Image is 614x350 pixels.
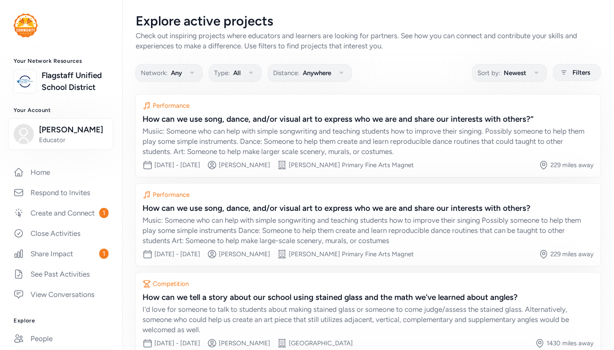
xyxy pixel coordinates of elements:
span: Anywhere [303,68,331,78]
button: Network:Any [135,64,203,82]
div: [GEOGRAPHIC_DATA] [289,339,353,347]
a: Respond to Invites [7,183,115,202]
span: [PERSON_NAME] [39,124,108,136]
div: [PERSON_NAME] [219,339,270,347]
span: 1 [99,249,109,259]
div: 229 miles away [550,250,594,258]
div: How can we use song, dance, and/or visual art to express who we are and share our interests with ... [142,113,594,125]
span: Newest [504,68,526,78]
div: [PERSON_NAME] Primary Fine Arts Magnet [289,161,414,169]
div: [PERSON_NAME] [219,250,270,258]
div: [DATE] - [DATE] [154,339,200,347]
div: [DATE] - [DATE] [154,161,200,169]
a: Close Activities [7,224,115,243]
span: 1 [99,208,109,218]
img: logo [14,14,38,37]
span: Network: [141,68,167,78]
div: [PERSON_NAME] Primary Fine Arts Magnet [289,250,414,258]
a: View Conversations [7,285,115,304]
span: Educator [39,136,108,144]
div: Explore active projects [136,14,600,29]
a: Flagstaff Unified School District [42,70,109,93]
button: Sort by:Newest [472,64,547,82]
button: Distance:Anywhere [268,64,352,82]
h3: Your Network Resources [14,58,109,64]
img: logo [16,72,34,91]
span: All [233,68,241,78]
a: See Past Activities [7,265,115,283]
div: How can we use song, dance, and/or visual art to express who we are and share our interests with ... [142,202,594,214]
div: 229 miles away [550,161,594,169]
button: Type:All [209,64,262,82]
span: Distance: [273,68,299,78]
div: [PERSON_NAME] [219,161,270,169]
span: Sort by: [477,68,500,78]
a: Create and Connect1 [7,204,115,222]
a: Home [7,163,115,182]
div: Performance [153,190,190,199]
span: Filters [572,67,590,78]
div: Check out inspiring projects where educators and learners are looking for partners. See how you c... [136,31,600,51]
div: Performance [153,101,190,110]
span: Type: [214,68,230,78]
h3: Your Account [14,107,109,114]
div: How can we tell a story about our school using stained glass and the math we've learned about ang... [142,291,594,303]
div: Musiic: Someone who can help with simple songwriting and teaching students how to improve their s... [142,126,594,157]
div: [DATE] - [DATE] [154,250,200,258]
a: People [7,329,115,348]
div: I'd love for someone to talk to students about making stained glass or someone to come judge/asse... [142,304,594,335]
div: Music: Someone who can help with simple songwriting and teaching students how to improve their si... [142,215,594,246]
div: 1430 miles away [547,339,594,347]
div: Competition [153,280,189,288]
a: Share Impact1 [7,244,115,263]
button: [PERSON_NAME]Educator [8,118,113,150]
h3: Explore [14,317,109,324]
span: Any [171,68,182,78]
